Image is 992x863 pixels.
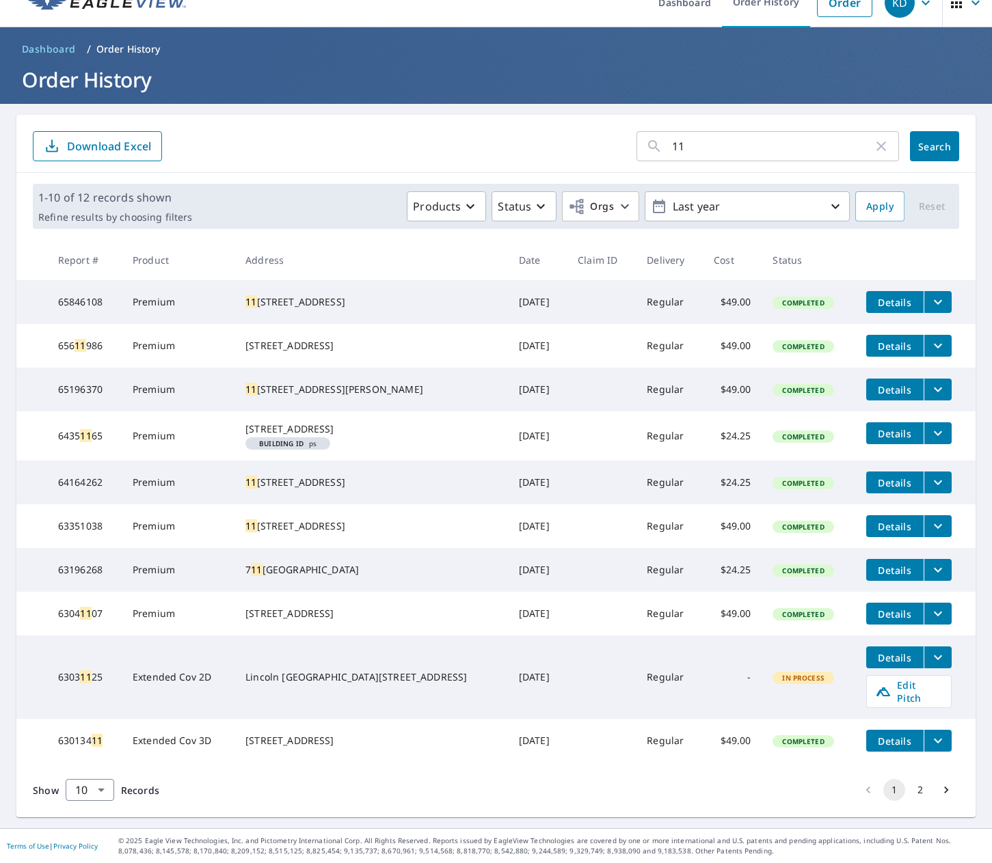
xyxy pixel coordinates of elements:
td: $24.25 [703,411,762,461]
td: Regular [636,324,703,368]
div: [STREET_ADDRESS] [245,519,497,533]
mark: 11 [92,734,103,747]
button: detailsBtn-63351038 [866,515,924,537]
span: Details [874,607,915,620]
nav: pagination navigation [855,779,959,801]
td: Regular [636,635,703,719]
td: - [703,635,762,719]
button: page 1 [883,779,905,801]
mark: 11 [245,476,256,489]
td: Regular [636,368,703,411]
mark: 11 [80,429,91,442]
td: [DATE] [508,280,567,324]
td: Premium [122,548,234,592]
span: ps [251,440,325,447]
td: [DATE] [508,504,567,548]
span: Details [874,651,915,664]
mark: 11 [75,339,85,352]
td: Regular [636,504,703,548]
p: Refine results by choosing filters [38,211,192,223]
td: Extended Cov 2D [122,635,234,719]
td: Premium [122,411,234,461]
td: Regular [636,280,703,324]
mark: 11 [80,670,91,683]
span: Show [33,784,59,797]
td: [DATE] [508,368,567,411]
button: Orgs [562,191,639,221]
td: Premium [122,280,234,324]
button: filesDropdownBtn-65846108 [924,291,952,313]
button: Status [492,191,557,221]
button: filesDropdownBtn-65196370 [924,379,952,400]
th: Delivery [636,240,703,280]
div: Show 10 records [66,779,114,801]
span: Details [874,476,915,489]
button: detailsBtn-65611986 [866,335,924,357]
button: Last year [645,191,850,221]
td: $24.25 [703,548,762,592]
span: Search [921,140,948,153]
a: Privacy Policy [53,841,98,851]
span: Completed [774,432,832,441]
p: Download Excel [67,139,151,154]
td: [DATE] [508,719,567,763]
th: Claim ID [567,240,636,280]
td: 6435 65 [47,411,122,461]
span: Orgs [568,198,614,215]
p: | [7,842,98,850]
td: 656 986 [47,324,122,368]
th: Date [508,240,567,280]
a: Terms of Use [7,841,49,851]
div: [STREET_ADDRESS] [245,607,497,620]
input: Address, Report #, Claim ID, etc. [672,127,873,165]
th: Cost [703,240,762,280]
td: $49.00 [703,719,762,763]
span: Completed [774,566,832,575]
td: $49.00 [703,368,762,411]
p: Products [413,198,461,215]
button: Products [407,191,486,221]
th: Report # [47,240,122,280]
button: detailsBtn-63196268 [866,559,924,581]
nav: breadcrumb [16,38,976,60]
span: Completed [774,478,832,488]
li: / [87,41,91,57]
mark: 11 [245,383,256,396]
button: detailsBtn-64351165 [866,422,924,444]
button: detailsBtn-64164262 [866,471,924,493]
button: detailsBtn-65196370 [866,379,924,400]
button: detailsBtn-65846108 [866,291,924,313]
button: filesDropdownBtn-63013411 [924,730,952,752]
span: Edit Pitch [875,679,943,704]
td: 63351038 [47,504,122,548]
p: 1-10 of 12 records shown [38,189,192,206]
span: In Process [774,673,833,683]
span: Details [874,520,915,533]
span: Completed [774,522,832,532]
span: Dashboard [22,42,76,56]
td: Premium [122,504,234,548]
td: $24.25 [703,461,762,504]
a: Dashboard [16,38,81,60]
span: Completed [774,298,832,307]
td: 65196370 [47,368,122,411]
th: Address [234,240,508,280]
p: Last year [667,195,827,219]
button: filesDropdownBtn-63196268 [924,559,952,581]
td: Regular [636,548,703,592]
td: [DATE] [508,461,567,504]
mark: 11 [245,519,256,532]
td: [DATE] [508,411,567,461]
td: [DATE] [508,324,567,368]
div: 10 [66,771,114,809]
td: [DATE] [508,592,567,635]
th: Product [122,240,234,280]
span: Details [874,564,915,577]
td: [DATE] [508,635,567,719]
span: Details [874,427,915,440]
button: detailsBtn-63031125 [866,646,924,668]
td: Regular [636,592,703,635]
button: Go to next page [935,779,957,801]
mark: 11 [245,295,256,308]
td: [DATE] [508,548,567,592]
